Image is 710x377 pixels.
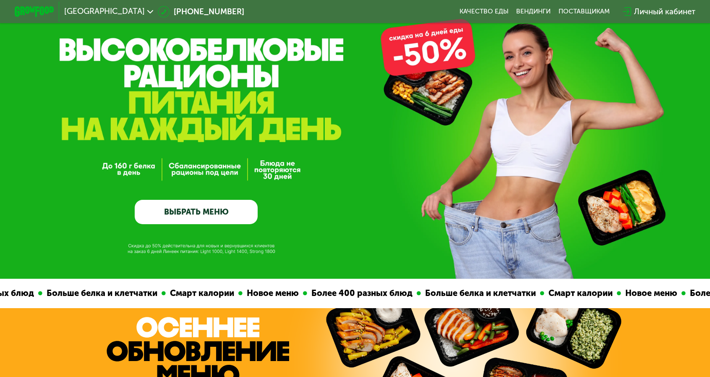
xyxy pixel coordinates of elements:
div: Новое меню [618,287,679,300]
a: Качество еды [459,8,509,16]
span: [GEOGRAPHIC_DATA] [64,8,145,16]
a: [PHONE_NUMBER] [158,6,244,18]
a: Вендинги [516,8,551,16]
div: Более 400 разных блюд [304,287,414,300]
a: ВЫБРАТЬ МЕНЮ [135,200,258,225]
div: поставщикам [559,8,610,16]
div: Личный кабинет [634,6,695,18]
div: Больше белка и клетчатки [39,287,159,300]
div: Смарт калории [541,287,614,300]
div: Больше белка и клетчатки [418,287,537,300]
div: Новое меню [240,287,300,300]
div: Смарт калории [163,287,235,300]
